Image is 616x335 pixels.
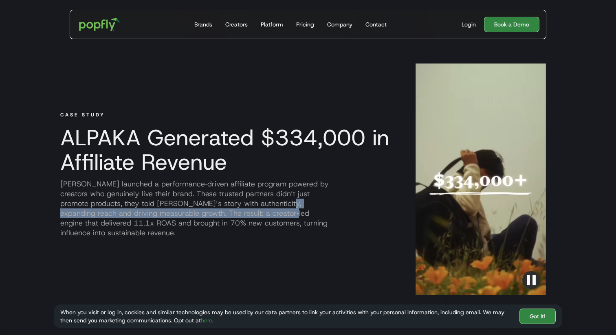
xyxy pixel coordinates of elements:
[54,125,396,174] h3: ALPAKA Generated $334,000 in Affiliate Revenue
[261,20,283,28] div: Platform
[191,10,216,39] a: Brands
[519,309,556,324] a: Got It!
[54,111,396,119] p: CASE STUDY
[54,179,396,238] p: [PERSON_NAME] launched a performance‑driven affiliate program powered by creators who genuinely l...
[462,20,476,28] div: Login
[194,20,212,28] div: Brands
[296,20,314,28] div: Pricing
[222,10,251,39] a: Creators
[293,10,317,39] a: Pricing
[458,20,479,28] a: Login
[324,10,356,39] a: Company
[522,271,540,289] img: Pause video
[327,20,352,28] div: Company
[225,20,248,28] div: Creators
[60,308,513,324] div: When you visit or log in, cookies and similar technologies may be used by our data partners to li...
[484,17,539,32] a: Book a Demo
[257,10,286,39] a: Platform
[201,317,212,324] a: here
[73,12,126,37] a: home
[362,10,390,39] a: Contact
[365,20,387,28] div: Contact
